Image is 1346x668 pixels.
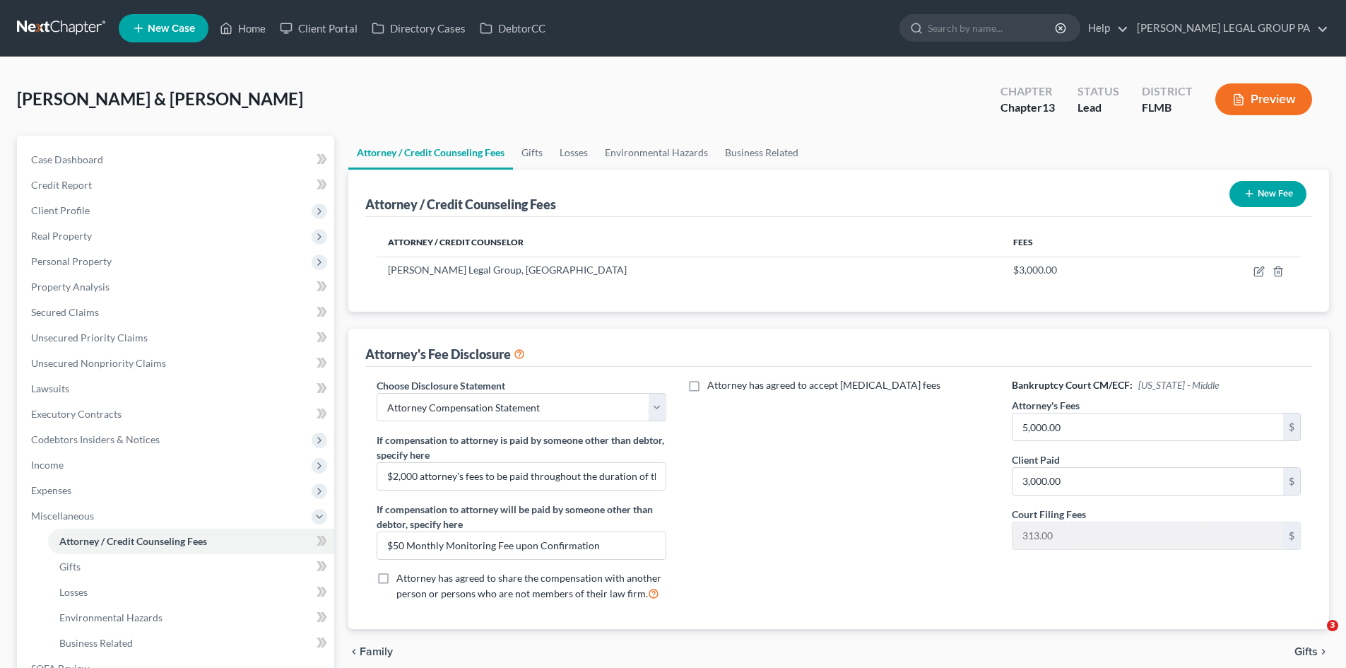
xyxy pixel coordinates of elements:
div: Chapter [1000,100,1055,116]
span: Case Dashboard [31,153,103,165]
input: 0.00 [1013,522,1283,549]
span: Miscellaneous [31,510,94,522]
span: Unsecured Priority Claims [31,332,148,344]
div: Status [1078,83,1119,100]
h6: Bankruptcy Court CM/ECF: [1012,378,1301,392]
span: Credit Report [31,179,92,191]
span: Unsecured Nonpriority Claims [31,357,166,369]
span: New Case [148,23,195,34]
a: Help [1081,16,1128,41]
button: Preview [1215,83,1312,115]
div: Attorney / Credit Counseling Fees [365,196,556,213]
a: Unsecured Nonpriority Claims [20,351,334,376]
button: Gifts chevron_right [1294,646,1329,657]
button: New Fee [1229,181,1306,207]
div: Lead [1078,100,1119,116]
span: Property Analysis [31,281,110,293]
span: Income [31,459,64,471]
div: Attorney's Fee Disclosure [365,346,525,363]
a: [PERSON_NAME] LEGAL GROUP PA [1130,16,1328,41]
span: Gifts [59,561,81,573]
a: Business Related [716,136,807,170]
span: Losses [59,586,88,598]
div: $ [1283,522,1300,549]
a: Unsecured Priority Claims [20,325,334,351]
span: Executory Contracts [31,408,122,420]
i: chevron_left [348,646,360,657]
a: Case Dashboard [20,147,334,172]
span: Business Related [59,637,133,649]
span: [PERSON_NAME] Legal Group, [GEOGRAPHIC_DATA] [388,264,627,276]
a: Credit Report [20,172,334,198]
label: If compensation to attorney is paid by someone other than debtor, specify here [377,433,666,462]
span: Attorney has agreed to share the compensation with another person or persons who are not members ... [396,572,661,599]
div: Chapter [1000,83,1055,100]
span: Lawsuits [31,382,69,394]
span: [US_STATE] - Middle [1138,379,1219,391]
a: Lawsuits [20,376,334,402]
span: Client Profile [31,204,90,216]
a: Client Portal [273,16,365,41]
a: Attorney / Credit Counseling Fees [48,529,334,554]
a: Home [213,16,273,41]
span: Fees [1013,237,1033,247]
span: Personal Property [31,255,112,267]
input: 0.00 [1013,414,1283,440]
label: Attorney's Fees [1012,398,1080,413]
a: Attorney / Credit Counseling Fees [348,136,513,170]
span: 13 [1042,100,1055,114]
a: Losses [48,580,334,605]
span: Expenses [31,484,71,496]
input: 0.00 [1013,468,1283,495]
span: [PERSON_NAME] & [PERSON_NAME] [17,88,303,109]
label: If compensation to attorney will be paid by someone other than debtor, specify here [377,502,666,532]
span: Gifts [1294,646,1318,657]
span: Environmental Hazards [59,611,163,623]
a: Gifts [48,554,334,580]
iframe: Intercom live chat [1298,620,1332,654]
span: Codebtors Insiders & Notices [31,433,160,445]
input: Specify... [377,532,665,559]
label: Court Filing Fees [1012,507,1086,522]
input: Search by name... [928,15,1057,41]
div: District [1142,83,1193,100]
span: Attorney / Credit Counseling Fees [59,535,207,547]
a: Business Related [48,631,334,656]
span: Attorney / Credit Counselor [388,237,524,247]
a: Secured Claims [20,300,334,325]
span: 3 [1327,620,1338,631]
label: Choose Disclosure Statement [377,378,505,393]
span: $3,000.00 [1013,264,1057,276]
span: Attorney has agreed to accept [MEDICAL_DATA] fees [707,379,940,391]
a: Property Analysis [20,274,334,300]
button: chevron_left Family [348,646,393,657]
a: Environmental Hazards [48,605,334,631]
a: DebtorCC [473,16,553,41]
a: Executory Contracts [20,402,334,427]
input: Specify... [377,463,665,490]
div: $ [1283,468,1300,495]
a: Gifts [513,136,551,170]
span: Real Property [31,230,92,242]
span: Family [360,646,393,657]
div: $ [1283,414,1300,440]
div: FLMB [1142,100,1193,116]
a: Directory Cases [365,16,473,41]
label: Client Paid [1012,452,1060,467]
a: Losses [551,136,596,170]
a: Environmental Hazards [596,136,716,170]
span: Secured Claims [31,306,99,318]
